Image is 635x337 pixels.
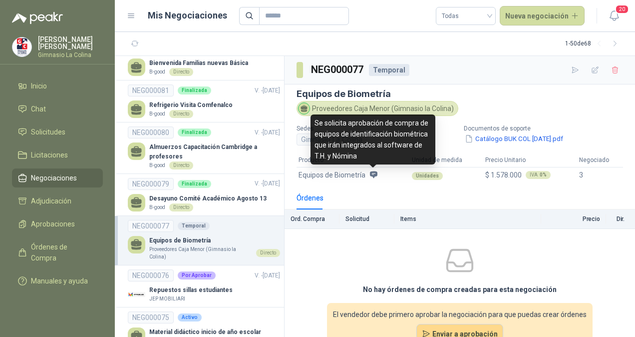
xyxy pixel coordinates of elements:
h3: NEG000077 [311,62,365,77]
p: Equipos de Biometría [149,236,280,245]
div: Directo [169,161,193,169]
b: 0 % [540,172,547,177]
div: Temporal [369,64,409,76]
button: 20 [605,7,623,25]
p: B-good [149,161,165,169]
span: Equipos de Biometría [299,169,365,180]
div: Órdenes [297,192,323,203]
span: V. - [DATE] [255,272,280,279]
th: Dir. [606,209,635,229]
th: Items [394,209,541,229]
img: Logo peakr [12,12,63,24]
div: NEG000077 [128,220,174,232]
div: Gimnasio La Colina [297,133,367,145]
a: NEG000079FinalizadaV. -[DATE] Desayuno Comité Académico Agosto 13B-goodDirecto [128,178,280,211]
span: V. - [DATE] [255,129,280,136]
div: Directo [169,110,193,118]
div: Unidades [412,172,443,180]
span: $ 1.578.000 [485,169,522,180]
span: Chat [31,103,46,114]
span: V. - [DATE] [255,87,280,94]
div: Directo [169,68,193,76]
a: Inicio [12,76,103,95]
a: Aprobaciones [12,214,103,233]
p: Refrigerio Visita Comfenalco [149,100,233,110]
a: NEG000080FinalizadaV. -[DATE] Almuerzos Capacitación Cambridge a profesoresB-goodDirecto [128,126,280,169]
div: Finalizada [178,86,211,94]
div: Se solicita aprobación de compra de equipos de identificación biométrica que irán integrados al s... [311,114,435,164]
p: Repuestos sillas estudiantes [149,285,233,295]
a: NEG000077TemporalEquipos de BiometríaProveedores Caja Menor (Gimnasio la Colina)Directo [128,220,280,261]
p: Bienvenida Familias nuevas Básica [149,58,248,68]
span: V. - [DATE] [255,180,280,187]
div: Por Aprobar [178,271,216,279]
p: [PERSON_NAME] [PERSON_NAME] [38,36,103,50]
div: NEG000076 [128,269,174,281]
div: NEG000075 [128,311,174,323]
div: Finalizada [178,180,211,188]
div: IVA [526,171,551,179]
div: NEG000080 [128,126,174,138]
span: Órdenes de Compra [31,241,93,263]
a: Licitaciones [12,145,103,164]
span: El vendedor debe primero aprobar la negociación para que puedas crear órdenes [333,309,587,320]
a: NEG000082FinalizadaV. -[DATE] Bienvenida Familias nuevas BásicaB-goodDirecto [128,42,280,76]
p: Almuerzos Capacitación Cambridge a profesores [149,142,280,161]
p: Gimnasio La Colina [38,52,103,58]
div: Directo [256,249,280,257]
a: NEG000081FinalizadaV. -[DATE] Refrigerio Visita ComfenalcoB-goodDirecto [128,84,280,118]
span: Aprobaciones [31,218,75,229]
h3: Equipos de Biometría [297,88,623,99]
div: Temporal [178,222,210,230]
div: Directo [169,203,193,211]
th: Negociado [577,153,623,167]
p: B-good [149,110,165,118]
a: Negociaciones [12,168,103,187]
th: Precio [541,209,606,229]
div: Activo [178,313,202,321]
img: Company Logo [12,37,31,56]
a: NEG000076Por AprobarV. -[DATE] Company LogoRepuestos sillas estudiantesJEP MOBILIARI [128,269,280,303]
p: JEP MOBILIARI [149,295,185,303]
p: Desayuno Comité Académico Agosto 13 [149,194,267,203]
th: Solicitud [339,209,394,229]
p: Proveedores Caja Menor (Gimnasio la Colina) [149,245,252,261]
span: 20 [615,4,629,14]
div: Finalizada [178,128,211,136]
a: Manuales y ayuda [12,271,103,290]
img: Company Logo [128,285,145,303]
div: 1 - 50 de 68 [565,36,623,52]
span: Todas [442,8,490,23]
h3: No hay órdenes de compra creadas para esta negociación [363,284,557,295]
span: Solicitudes [31,126,65,137]
p: Sedes [297,124,456,133]
span: Inicio [31,80,47,91]
p: B-good [149,203,165,211]
span: Negociaciones [31,172,77,183]
a: Órdenes de Compra [12,237,103,267]
th: Ord. Compra [285,209,339,229]
button: Nueva negociación [500,6,585,26]
div: Proveedores Caja Menor (Gimnasio la Colina) [297,101,458,116]
td: 3 [577,167,623,182]
span: Adjudicación [31,195,71,206]
button: Catálogo BUK COL [DATE].pdf [464,133,564,144]
a: Solicitudes [12,122,103,141]
p: Documentos de soporte [464,124,623,133]
span: Manuales y ayuda [31,275,88,286]
th: Precio Unitario [483,153,577,167]
th: Producto [297,153,410,167]
span: Licitaciones [31,149,68,160]
h1: Mis Negociaciones [148,8,227,22]
a: Adjudicación [12,191,103,210]
a: Chat [12,99,103,118]
th: Unidad de medida [410,153,483,167]
div: NEG000079 [128,178,174,190]
p: B-good [149,68,165,76]
div: NEG000081 [128,84,174,96]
